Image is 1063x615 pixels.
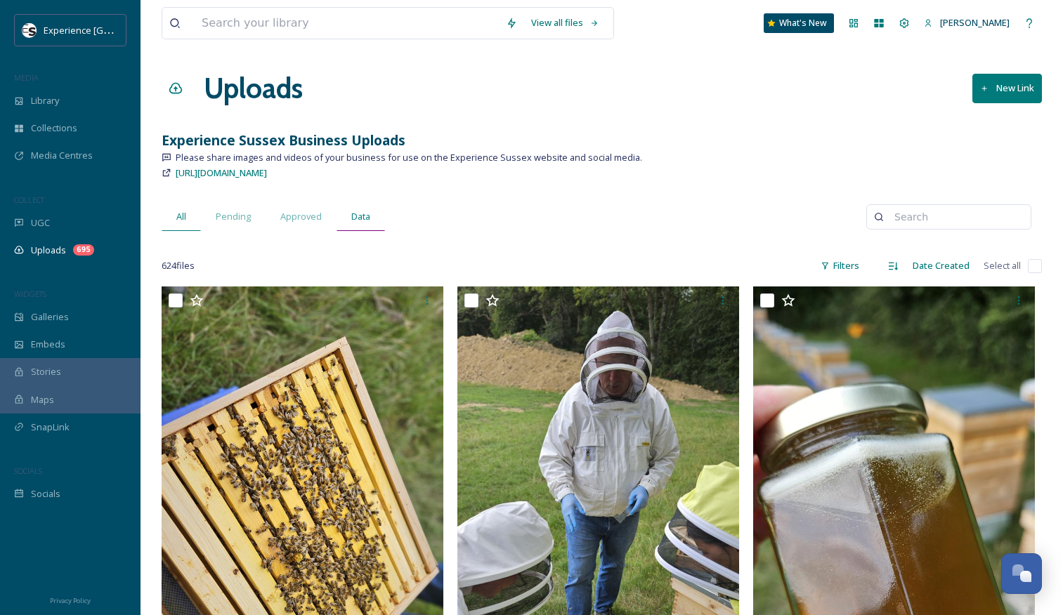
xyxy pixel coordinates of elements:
[524,9,606,37] a: View all files
[764,13,834,33] a: What's New
[162,131,405,150] strong: Experience Sussex Business Uploads
[31,216,50,230] span: UGC
[14,72,39,83] span: MEDIA
[216,210,251,223] span: Pending
[887,203,1024,231] input: Search
[204,67,303,110] a: Uploads
[14,465,42,476] span: SOCIALS
[176,164,267,181] a: [URL][DOMAIN_NAME]
[50,591,91,608] a: Privacy Policy
[917,9,1017,37] a: [PERSON_NAME]
[14,289,46,299] span: WIDGETS
[280,210,322,223] span: Approved
[351,210,370,223] span: Data
[176,210,186,223] span: All
[73,244,94,256] div: 695
[162,259,195,272] span: 624 file s
[940,16,1010,29] span: [PERSON_NAME]
[31,149,93,162] span: Media Centres
[972,74,1042,102] button: New Link
[14,194,44,205] span: COLLECT
[1001,553,1042,594] button: Open Chat
[176,166,267,179] span: [URL][DOMAIN_NAME]
[31,244,66,257] span: Uploads
[31,421,70,434] span: SnapLink
[176,151,642,164] span: Please share images and videos of your business for use on the Experience Sussex website and soci...
[22,23,37,37] img: WSCC%20ES%20Socials%20Icon%20-%20Secondary%20-%20Black.jpg
[31,121,77,135] span: Collections
[50,596,91,605] span: Privacy Policy
[31,338,65,351] span: Embeds
[31,487,60,501] span: Socials
[31,365,61,378] span: Stories
[31,393,54,406] span: Maps
[31,94,59,107] span: Library
[984,259,1021,272] span: Select all
[31,310,69,324] span: Galleries
[814,252,866,279] div: Filters
[906,252,977,279] div: Date Created
[195,8,499,39] input: Search your library
[44,23,183,37] span: Experience [GEOGRAPHIC_DATA]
